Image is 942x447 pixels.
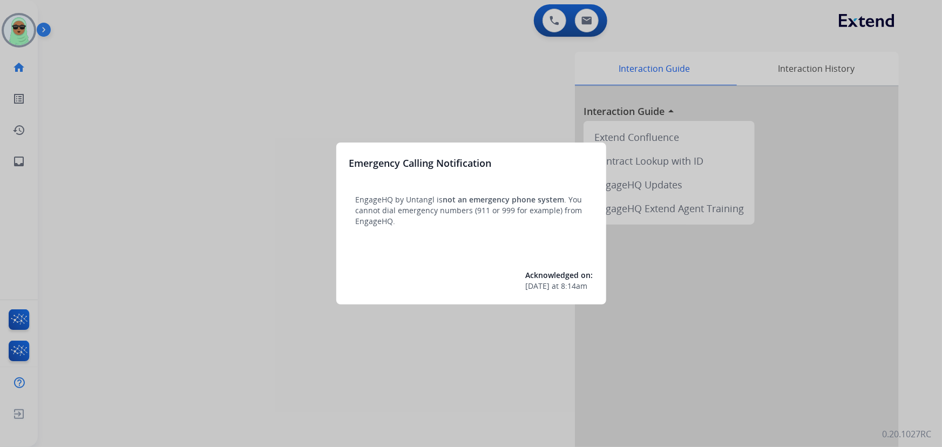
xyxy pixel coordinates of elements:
[349,155,492,171] h3: Emergency Calling Notification
[356,194,587,227] p: EngageHQ by Untangl is . You cannot dial emergency numbers (911 or 999 for example) from EngageHQ.
[882,428,931,441] p: 0.20.1027RC
[526,281,593,292] div: at
[526,270,593,280] span: Acknowledged on:
[561,281,588,292] span: 8:14am
[526,281,550,292] span: [DATE]
[443,194,565,205] span: not an emergency phone system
